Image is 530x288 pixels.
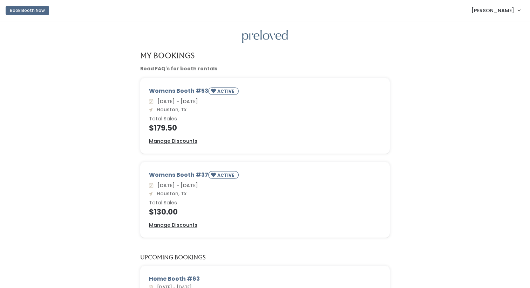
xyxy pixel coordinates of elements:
a: Manage Discounts [149,222,197,229]
a: Book Booth Now [6,3,49,18]
a: Read FAQ's for booth rentals [140,65,217,72]
img: preloved logo [242,30,288,43]
a: [PERSON_NAME] [464,3,527,18]
h4: $130.00 [149,208,381,216]
div: Womens Booth #37 [149,171,381,182]
span: Houston, Tx [154,190,186,197]
a: Manage Discounts [149,138,197,145]
span: [DATE] - [DATE] [155,98,198,105]
small: ACTIVE [217,88,236,94]
h5: Upcoming Bookings [140,254,206,261]
small: ACTIVE [217,172,236,178]
h6: Total Sales [149,116,381,122]
span: [PERSON_NAME] [471,7,514,14]
h6: Total Sales [149,200,381,206]
h4: My Bookings [140,51,195,59]
div: Home Booth #63 [149,275,381,283]
span: [DATE] - [DATE] [155,182,198,189]
h4: $179.50 [149,124,381,132]
button: Book Booth Now [6,6,49,15]
span: Houston, Tx [154,106,186,113]
div: Womens Booth #53 [149,87,381,98]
